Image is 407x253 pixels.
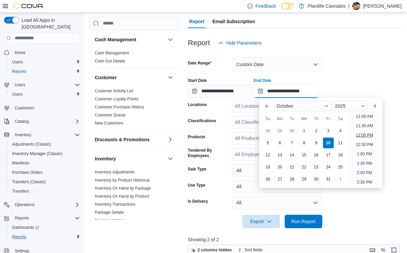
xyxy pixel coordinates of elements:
span: Customer Queue [95,112,125,118]
a: Customer Queue [95,113,125,117]
a: Package Details [95,210,124,215]
button: All [232,164,322,177]
div: day-22 [299,162,310,172]
p: Plantlife Cannabis [308,2,345,10]
span: Inventory Manager (Classic) [12,151,63,156]
a: Inventory by Product Historical [95,178,150,183]
button: Reports [7,67,83,76]
button: Users [7,90,83,99]
div: day-20 [275,162,285,172]
a: Inventory Transactions [95,202,135,207]
div: day-23 [311,162,322,172]
div: day-16 [311,150,322,160]
span: Dashboards [9,223,80,232]
span: Home [12,48,80,57]
div: day-28 [287,174,297,185]
button: Reports [1,213,83,223]
label: Use Type [188,183,205,188]
span: Transfers [9,187,80,195]
a: Customer Activity List [95,89,133,93]
button: Reports [7,232,83,242]
a: Cash Management [95,51,129,55]
span: Customers [12,104,80,112]
span: Cash Out Details [95,58,125,64]
span: Adjustments (Classic) [9,140,80,148]
a: New Customers [95,121,123,125]
span: Run Report [291,218,316,225]
a: Customer Purchase History [95,105,144,109]
div: day-27 [275,174,285,185]
button: Discounts & Promotions [166,136,174,144]
span: Feedback [255,3,276,9]
h3: Customer [95,74,117,81]
a: Package History [95,218,124,223]
span: Customer Loyalty Points [95,96,138,102]
img: Cova [13,3,44,9]
button: Users [12,81,28,89]
button: Manifests [7,158,83,168]
li: 11:00 AM [353,112,376,120]
span: Inventory Manager (Classic) [9,150,80,158]
a: Reports [9,233,29,241]
button: Catalog [12,117,31,125]
span: Operations [12,201,80,209]
a: Dashboards [7,223,83,232]
h3: Report [188,39,210,47]
div: Button. Open the year selector. 2025 is currently selected. [332,101,368,111]
span: Home [15,50,26,55]
span: Sort fields [245,247,262,253]
button: All [232,196,322,209]
span: Load All Apps in [GEOGRAPHIC_DATA] [19,17,80,30]
li: 2:30 PM [354,178,375,186]
h3: Cash Management [95,36,136,43]
li: 12:00 PM [353,131,376,139]
button: Next month [369,101,380,111]
span: Cash Management [95,50,129,56]
button: All [232,180,322,193]
div: day-29 [275,125,285,136]
p: | [348,2,350,10]
button: Inventory [166,155,174,163]
div: Tu [287,113,297,124]
div: day-26 [262,174,273,185]
a: Dashboards [9,223,42,232]
span: Users [12,81,80,89]
div: day-19 [262,162,273,172]
button: Customers [1,103,83,113]
span: Users [9,90,80,98]
p: Showing 2 of 2 [188,236,402,243]
button: Customer [166,73,174,82]
button: Operations [12,201,37,209]
div: day-1 [335,174,346,185]
button: Discounts & Promotions [95,136,165,143]
div: day-29 [299,174,310,185]
button: Previous Month [262,101,273,111]
span: Purchase Orders [12,170,43,175]
div: day-4 [335,125,346,136]
a: Home [12,49,28,57]
div: day-25 [335,162,346,172]
span: Dashboards [12,225,39,230]
button: Run Report [285,215,322,228]
span: Customer Activity List [95,88,133,94]
span: October [277,103,293,109]
a: Users [9,90,25,98]
button: Custom Date [232,58,322,71]
a: Manifests [9,159,32,167]
button: Hide Parameters [215,36,264,50]
div: day-6 [275,138,285,148]
button: Reports [12,214,32,222]
h3: Inventory [95,155,116,162]
div: day-21 [287,162,297,172]
div: day-14 [287,150,297,160]
span: Inventory Adjustments [95,169,134,175]
a: Purchase Orders [9,168,45,176]
div: October, 2025 [262,125,347,185]
label: Is Delivery [188,199,208,204]
div: day-30 [311,174,322,185]
span: Email Subscription [212,15,255,28]
span: Reports [12,214,80,222]
span: Transfers [12,189,29,194]
div: Mo [275,113,285,124]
